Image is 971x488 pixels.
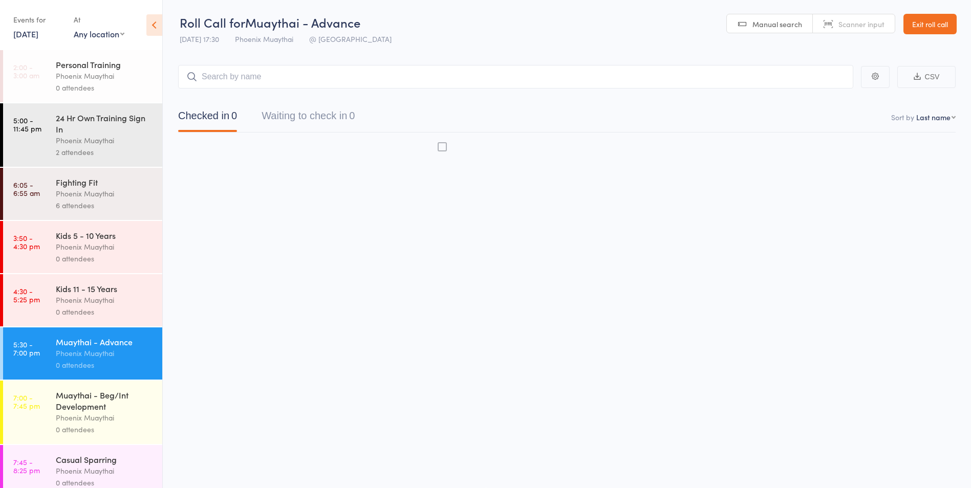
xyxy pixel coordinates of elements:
span: [DATE] 17:30 [180,34,219,44]
a: Exit roll call [903,14,957,34]
div: 2 attendees [56,146,154,158]
span: Phoenix Muaythai [235,34,293,44]
div: 0 attendees [56,306,154,318]
div: Phoenix Muaythai [56,241,154,253]
a: 3:50 -4:30 pmKids 5 - 10 YearsPhoenix Muaythai0 attendees [3,221,162,273]
div: Fighting Fit [56,176,154,188]
time: 7:00 - 7:45 pm [13,393,40,410]
div: 0 [349,110,355,121]
time: 4:30 - 5:25 pm [13,287,40,303]
div: Phoenix Muaythai [56,347,154,359]
a: [DATE] [13,28,38,39]
a: 5:30 -7:00 pmMuaythai - AdvancePhoenix Muaythai0 attendees [3,327,162,380]
button: Checked in0 [178,105,237,132]
a: 2:00 -3:00 amPersonal TrainingPhoenix Muaythai0 attendees [3,50,162,102]
label: Sort by [891,112,914,122]
a: 4:30 -5:25 pmKids 11 - 15 YearsPhoenix Muaythai0 attendees [3,274,162,326]
div: 0 attendees [56,82,154,94]
time: 5:00 - 11:45 pm [13,116,41,132]
a: 5:00 -11:45 pm24 Hr Own Training Sign InPhoenix Muaythai2 attendees [3,103,162,167]
div: 0 attendees [56,359,154,371]
div: Phoenix Muaythai [56,412,154,424]
button: CSV [897,66,956,88]
time: 6:05 - 6:55 am [13,181,40,197]
div: Kids 5 - 10 Years [56,230,154,241]
span: Muaythai - Advance [245,14,360,31]
div: Personal Training [56,59,154,70]
div: 0 [231,110,237,121]
time: 3:50 - 4:30 pm [13,234,40,250]
div: Any location [74,28,124,39]
div: Phoenix Muaythai [56,465,154,477]
a: 7:00 -7:45 pmMuaythai - Beg/Int DevelopmentPhoenix Muaythai0 attendees [3,381,162,444]
a: 6:05 -6:55 amFighting FitPhoenix Muaythai6 attendees [3,168,162,220]
div: 6 attendees [56,199,154,211]
time: 5:30 - 7:00 pm [13,340,40,357]
div: 0 attendees [56,424,154,435]
div: Phoenix Muaythai [56,294,154,306]
div: Casual Sparring [56,454,154,465]
div: Kids 11 - 15 Years [56,283,154,294]
time: 2:00 - 3:00 am [13,63,39,79]
div: 0 attendees [56,253,154,264]
div: Phoenix Muaythai [56,135,154,146]
div: Muaythai - Beg/Int Development [56,389,154,412]
div: Events for [13,11,63,28]
button: Waiting to check in0 [262,105,355,132]
time: 7:45 - 8:25 pm [13,458,40,474]
span: Manual search [752,19,802,29]
span: @ [GEOGRAPHIC_DATA] [309,34,392,44]
input: Search by name [178,65,853,88]
span: Roll Call for [180,14,245,31]
div: 24 Hr Own Training Sign In [56,112,154,135]
span: Scanner input [838,19,884,29]
div: Phoenix Muaythai [56,188,154,199]
div: Muaythai - Advance [56,336,154,347]
div: At [74,11,124,28]
div: Last name [916,112,951,122]
div: Phoenix Muaythai [56,70,154,82]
